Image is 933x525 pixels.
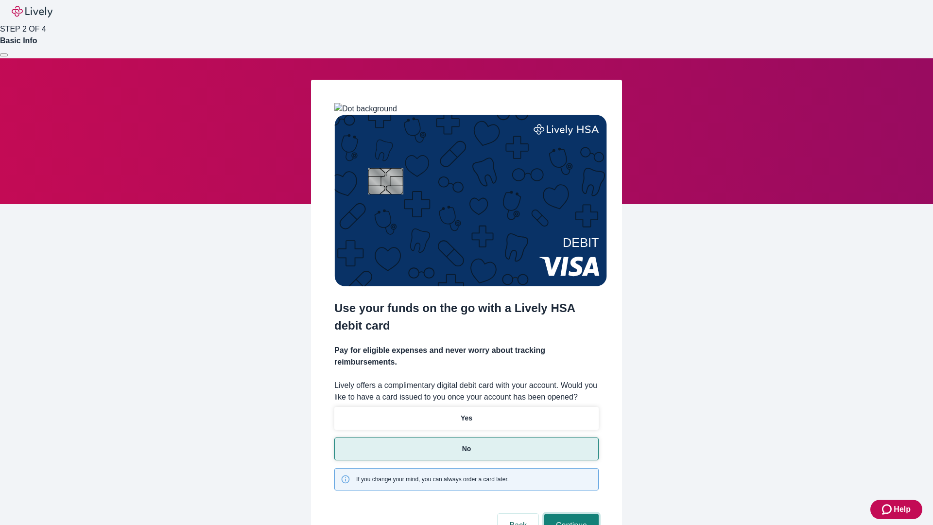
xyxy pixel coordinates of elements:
h4: Pay for eligible expenses and never worry about tracking reimbursements. [334,345,599,368]
button: Zendesk support iconHelp [870,500,922,519]
label: Lively offers a complimentary digital debit card with your account. Would you like to have a card... [334,380,599,403]
p: Yes [461,413,472,423]
button: No [334,437,599,460]
span: If you change your mind, you can always order a card later. [356,475,509,484]
img: Debit card [334,115,607,286]
h2: Use your funds on the go with a Lively HSA debit card [334,299,599,334]
svg: Zendesk support icon [882,504,894,515]
img: Dot background [334,103,397,115]
img: Lively [12,6,52,17]
p: No [462,444,471,454]
span: Help [894,504,911,515]
button: Yes [334,407,599,430]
